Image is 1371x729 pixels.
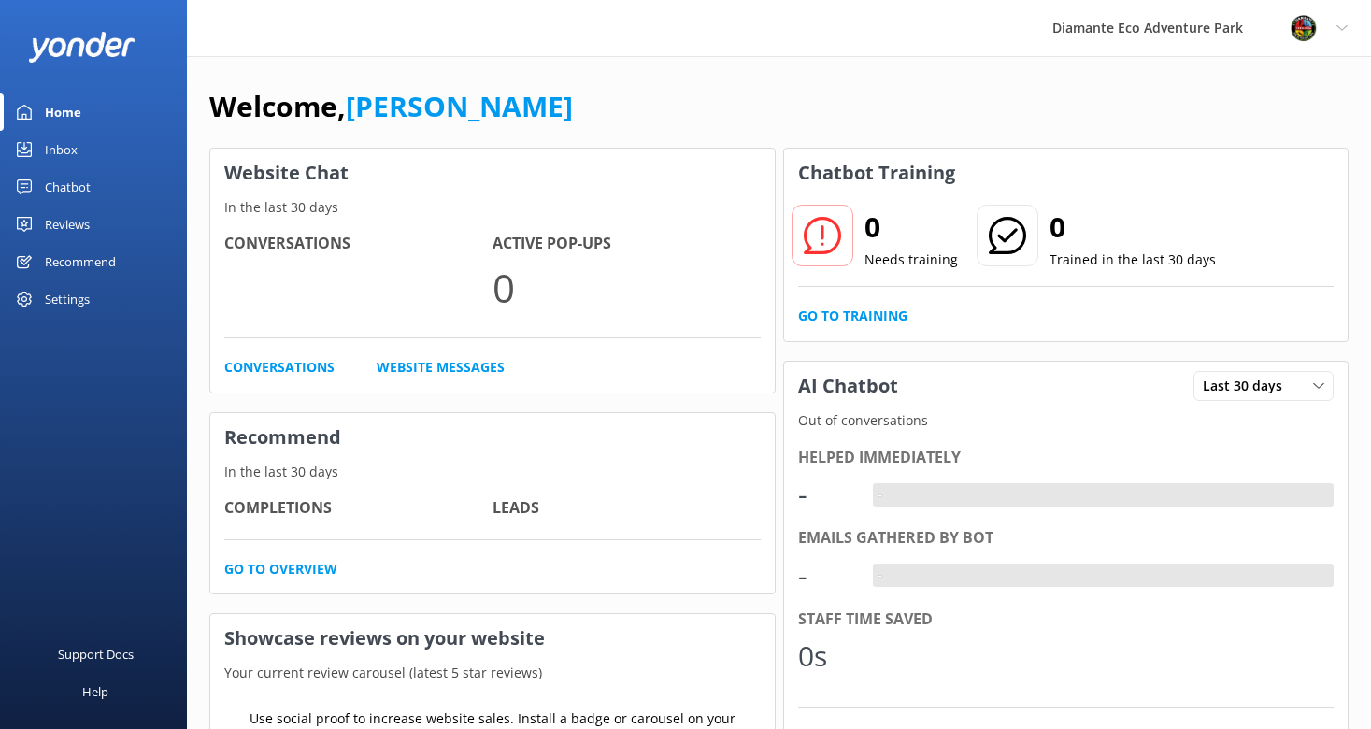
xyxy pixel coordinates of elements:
[798,553,854,598] div: -
[493,256,761,319] p: 0
[210,663,775,683] p: Your current review carousel (latest 5 star reviews)
[224,559,337,579] a: Go to overview
[1203,376,1293,396] span: Last 30 days
[1050,205,1216,250] h2: 0
[493,232,761,256] h4: Active Pop-ups
[210,413,775,462] h3: Recommend
[210,197,775,218] p: In the last 30 days
[224,232,493,256] h4: Conversations
[798,446,1335,470] div: Helped immediately
[873,564,887,588] div: -
[784,149,969,197] h3: Chatbot Training
[45,93,81,131] div: Home
[784,410,1349,431] p: Out of conversations
[864,250,958,270] p: Needs training
[45,243,116,280] div: Recommend
[210,614,775,663] h3: Showcase reviews on your website
[28,32,136,63] img: yonder-white-logo.png
[224,357,335,378] a: Conversations
[784,362,912,410] h3: AI Chatbot
[58,636,134,673] div: Support Docs
[377,357,505,378] a: Website Messages
[798,607,1335,632] div: Staff time saved
[209,84,573,129] h1: Welcome,
[1290,14,1318,42] img: 831-1756915225.png
[798,306,907,326] a: Go to Training
[224,496,493,521] h4: Completions
[210,149,775,197] h3: Website Chat
[798,526,1335,550] div: Emails gathered by bot
[45,206,90,243] div: Reviews
[82,673,108,710] div: Help
[1050,250,1216,270] p: Trained in the last 30 days
[798,634,854,679] div: 0s
[346,87,573,125] a: [PERSON_NAME]
[210,462,775,482] p: In the last 30 days
[864,205,958,250] h2: 0
[45,131,78,168] div: Inbox
[798,472,854,517] div: -
[493,496,761,521] h4: Leads
[873,483,887,507] div: -
[45,168,91,206] div: Chatbot
[45,280,90,318] div: Settings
